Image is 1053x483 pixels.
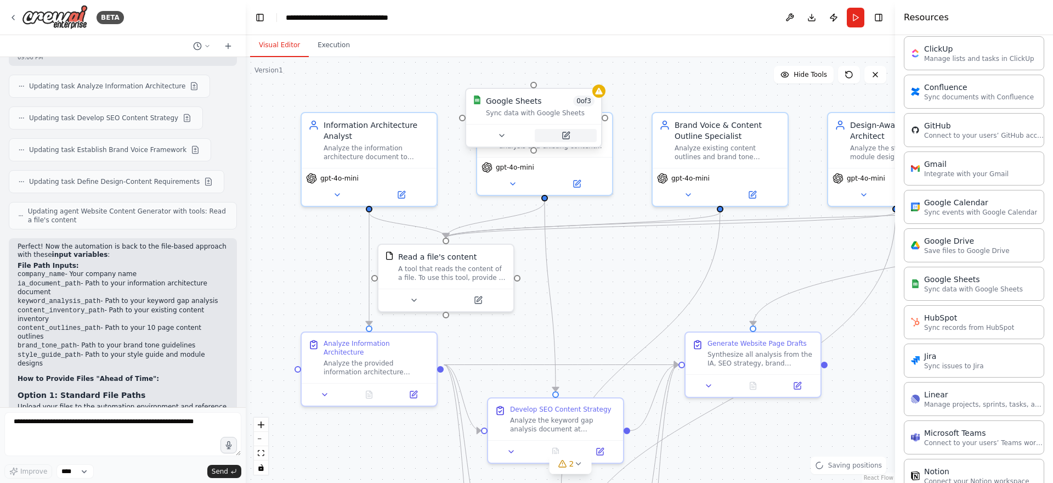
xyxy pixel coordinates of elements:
div: Confluence [924,82,1034,93]
span: Saving positions [828,461,882,470]
div: HubSpot [924,312,1014,323]
button: fit view [254,446,268,460]
span: Send [212,467,228,476]
div: GitHub [924,120,1045,131]
g: Edge from cd67b2fb-af5a-4fcd-81e9-c92f950b78e8 to 09a99ebd-4e15-4aab-8e98-96585c66b6c8 [630,360,678,436]
button: Click to speak your automation idea [220,437,237,453]
button: Open in side panel [778,379,816,392]
g: Edge from 0082a516-801c-41ee-96c3-591970b2e6b5 to 09a99ebd-4e15-4aab-8e98-96585c66b6c8 [444,360,678,370]
img: Jira [911,356,920,365]
div: Google Drive [924,235,1010,246]
button: zoom out [254,432,268,446]
div: SEO Content StrategistAnalyze the keyword gap analysis and existing content inventory to develop ... [476,112,613,196]
span: gpt-4o-mini [496,163,534,172]
span: gpt-4o-mini [847,174,885,183]
span: gpt-4o-mini [320,174,359,183]
p: Connect to your users’ GitHub accounts [924,131,1045,140]
button: No output available [346,388,393,401]
div: Sync data with Google Sheets [486,109,595,117]
div: Google Sheets [486,96,542,106]
p: Sync data with Google Sheets [924,285,1023,294]
button: Open in side panel [447,294,509,307]
g: Edge from b11d516e-f020-4ae5-99bd-40c70553ecf0 to b9082a3d-f15f-41d4-9c0a-10296dc12ba5 [364,212,451,238]
g: Edge from f744a2e9-1f0d-48ef-b876-17a3bbb78f8f to b9082a3d-f15f-41d4-9c0a-10296dc12ba5 [440,201,550,238]
button: Open in side panel [535,129,597,142]
div: Develop SEO Content Strategy [510,405,612,414]
span: Updating task Define Design-Content Requirements [29,177,200,186]
span: 2 [569,458,574,469]
button: 2 [550,454,592,474]
div: Jira [924,351,984,362]
strong: Option 1: Standard File Paths [18,391,145,400]
span: Hide Tools [794,70,827,79]
code: brand_tone_path [18,342,77,350]
div: 09:00 PM [18,53,228,61]
strong: File Path Inputs: [18,262,79,269]
img: HubSpot [911,318,920,327]
button: Hide right sidebar [871,10,886,25]
img: Logo [22,5,88,30]
img: Google Sheets [911,279,920,288]
p: Sync issues to Jira [924,362,984,370]
div: Analyze the keyword gap analysis document at {keyword_analysis_path} and existing content invento... [510,416,616,434]
div: Information Architecture AnalystAnalyze the information architecture document to extract and cate... [301,112,438,207]
img: FileReadTool [385,251,394,260]
div: FileReadToolRead a file's contentA tool that reads the content of a file. To use this tool, provi... [377,244,514,312]
div: React Flow controls [254,418,268,475]
div: Notion [924,466,1029,477]
img: Notion [911,471,920,480]
span: Improve [20,467,47,476]
div: Develop SEO Content StrategyAnalyze the keyword gap analysis document at {keyword_analysis_path} ... [487,397,624,464]
div: Google Calendar [924,197,1037,208]
button: Switch to previous chat [189,40,215,53]
div: Brand Voice & Content Outline SpecialistAnalyze existing content outlines and brand tone guidelin... [652,112,789,207]
code: content_outlines_path [18,324,100,332]
li: - Path to your existing content inventory [18,306,228,324]
p: Sync events with Google Calendar [924,208,1037,217]
code: content_inventory_path [18,307,104,314]
span: Updating task Analyze Information Architecture [29,82,185,91]
img: Linear [911,395,920,403]
img: Google Drive [911,241,920,250]
button: Open in side panel [394,388,432,401]
span: Updating task Establish Brand Voice Framework [29,145,186,154]
span: Number of enabled actions [573,96,595,106]
div: Generate Website Page DraftsSynthesize all analysis from the IA, SEO strategy, brand framework, a... [684,332,822,398]
div: Design-Aware Content Architect [850,120,956,142]
button: Open in side panel [370,188,432,201]
a: React Flow attribution [864,475,893,481]
button: No output available [730,379,777,392]
li: - Path to your style guide and module designs [18,351,228,368]
g: Edge from 0082a516-801c-41ee-96c3-591970b2e6b5 to cd67b2fb-af5a-4fcd-81e9-c92f950b78e8 [444,360,481,436]
div: Microsoft Teams [924,428,1045,439]
li: - Path to your information architecture document [18,279,228,297]
div: Generate Website Page Drafts [707,339,807,348]
code: company_name [18,271,65,278]
img: Microsoft Teams [911,433,920,442]
div: ClickUp [924,43,1034,54]
div: Version 1 [254,66,283,75]
button: Open in side panel [721,188,783,201]
div: Google Sheets [924,274,1023,285]
img: Confluence [911,87,920,96]
button: Start a new chat [219,40,237,53]
strong: How to Provide Files "Ahead of Time": [18,375,159,383]
img: Google Calendar [911,203,920,211]
div: Linear [924,389,1045,400]
code: keyword_analysis_path [18,297,100,305]
g: Edge from f744a2e9-1f0d-48ef-b876-17a3bbb78f8f to cd67b2fb-af5a-4fcd-81e9-c92f950b78e8 [539,201,561,391]
div: Information Architecture Analyst [324,120,430,142]
p: Perfect! Now the automation is back to the file-based approach with these : [18,243,228,260]
h4: Resources [904,11,949,24]
div: Brand Voice & Content Outline Specialist [675,120,781,142]
img: ClickUp [911,49,920,58]
p: Manage lists and tasks in ClickUp [924,54,1034,63]
g: Edge from b11d516e-f020-4ae5-99bd-40c70553ecf0 to 0082a516-801c-41ee-96c3-591970b2e6b5 [364,212,375,325]
button: Open in side panel [546,177,608,190]
div: Read a file's content [398,251,477,262]
button: Send [207,465,241,478]
p: Manage projects, sprints, tasks, and bug tracking in Linear [924,400,1045,409]
div: Analyze the provided information architecture document located at {ia_document_path} to extract a... [324,359,430,377]
span: gpt-4o-mini [671,174,710,183]
li: - Your company name [18,270,228,279]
